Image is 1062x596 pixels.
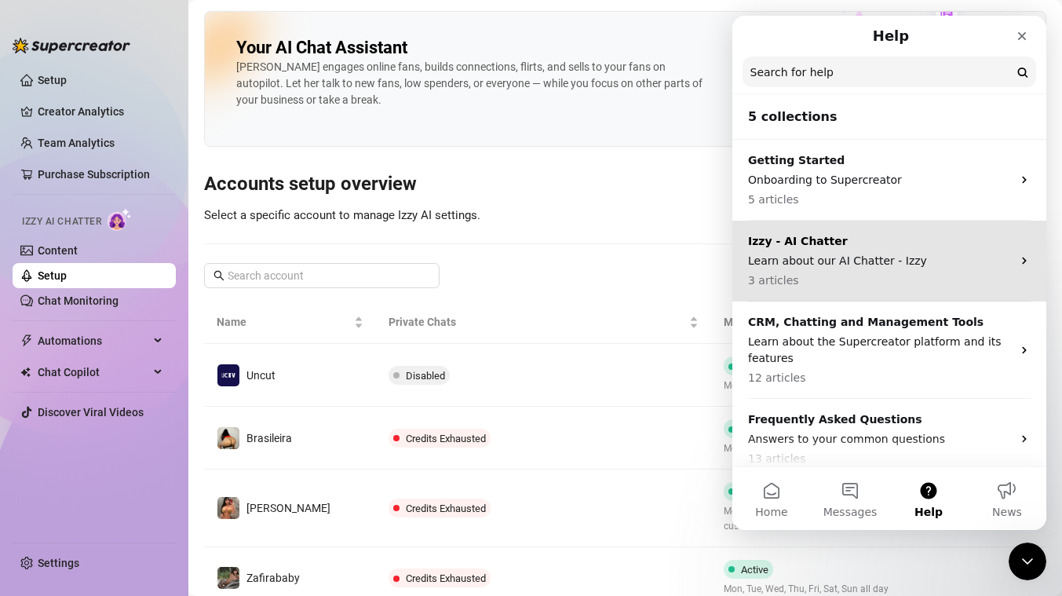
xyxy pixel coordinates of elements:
a: Purchase Subscription [38,168,150,181]
span: Credits Exhausted [406,572,486,584]
img: Uncut [217,364,239,386]
a: Content [38,244,78,257]
img: Priscilla [217,497,239,519]
a: Creator Analytics [38,99,163,124]
iframe: Intercom live chat [732,16,1046,530]
th: Name [204,301,376,344]
span: [PERSON_NAME] [246,502,330,514]
th: Private Chats [376,301,711,344]
img: Zafirababy [217,567,239,589]
img: AI Chatter [108,208,132,231]
img: Brasileira [217,427,239,449]
div: [PERSON_NAME] engages online fans, builds connections, flirts, and sells to your fans on autopilo... [236,59,707,108]
span: thunderbolt [20,335,33,347]
img: Chat Copilot [20,367,31,378]
input: Search account [228,267,418,284]
a: Chat Monitoring [38,294,119,307]
span: Name [217,313,351,331]
span: Automations [38,328,149,353]
span: Active [741,564,768,576]
span: Uncut [246,369,276,382]
a: Setup [38,74,67,86]
span: Credits Exhausted [406,433,486,444]
span: Credits Exhausted [406,503,486,514]
span: Zafirababy [246,572,300,584]
span: Izzy AI Chatter [22,214,101,229]
a: Team Analytics [38,137,115,149]
img: logo-BBDzfeDw.svg [13,38,130,53]
a: Discover Viral Videos [38,406,144,419]
span: Disabled [406,370,445,382]
span: Brasileira [246,432,292,444]
a: Settings [38,557,79,569]
span: Mon, Tue, Wed, Thu, Fri, Sat, Sun all day [724,378,889,393]
span: Private Chats [389,313,686,331]
span: search [213,270,224,281]
th: Message Online Fans [711,301,935,344]
a: Setup [38,269,67,282]
span: Mon, Tue, Wed, Sat, Sun all day • 2 days with custom schedule [724,504,922,534]
span: Chat Copilot [38,360,149,385]
h2: Your AI Chat Assistant [236,37,407,59]
span: Select a specific account to manage Izzy AI settings. [204,208,480,222]
span: Mon, Tue, Wed, Thu, Fri, Sat, Sun all day [724,441,889,456]
h3: Accounts setup overview [204,172,1046,197]
iframe: Intercom live chat [1009,543,1046,580]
